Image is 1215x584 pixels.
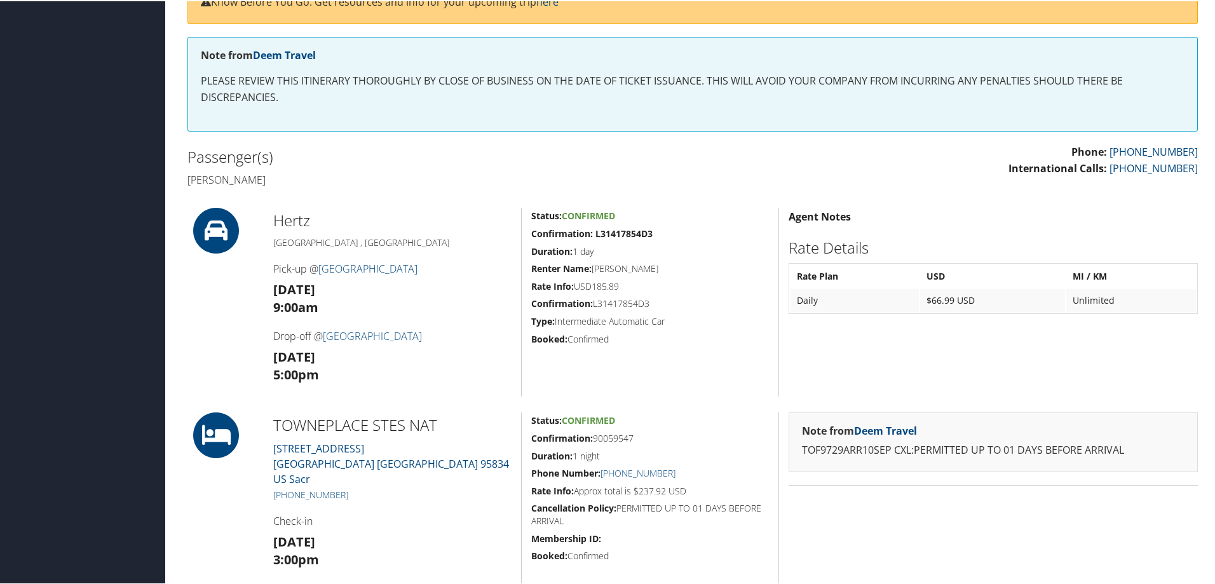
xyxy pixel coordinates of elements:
a: [PHONE_NUMBER] [601,466,675,478]
h2: Rate Details [789,236,1198,257]
strong: Rate Info: [531,279,574,291]
a: Deem Travel [253,47,316,61]
strong: Rate Info: [531,484,574,496]
th: MI / KM [1066,264,1196,287]
strong: 3:00pm [273,550,319,567]
p: TOF9729ARR10SEP CXL:PERMITTED UP TO 01 DAYS BEFORE ARRIVAL [802,441,1184,458]
h4: Check-in [273,513,512,527]
strong: International Calls: [1008,160,1107,174]
strong: Renter Name: [531,261,592,273]
strong: Agent Notes [789,208,851,222]
h5: Approx total is $237.92 USD [531,484,769,496]
strong: Note from [802,423,917,437]
strong: Status: [531,208,562,221]
strong: Status: [531,413,562,425]
a: [PHONE_NUMBER] [273,487,348,499]
h2: Hertz [273,208,512,230]
span: Confirmed [562,413,615,425]
th: Rate Plan [791,264,919,287]
strong: Confirmation: [531,296,593,308]
strong: Note from [201,47,316,61]
h5: 90059547 [531,431,769,444]
h5: [GEOGRAPHIC_DATA] , [GEOGRAPHIC_DATA] [273,235,512,248]
span: Confirmed [562,208,615,221]
h5: Confirmed [531,548,769,561]
strong: 9:00am [273,297,318,315]
a: [GEOGRAPHIC_DATA] [323,328,422,342]
strong: [DATE] [273,532,315,549]
a: [PHONE_NUMBER] [1110,144,1198,158]
h5: Intermediate Automatic Car [531,314,769,327]
a: [PHONE_NUMBER] [1110,160,1198,174]
h5: 1 day [531,244,769,257]
h4: Pick-up @ [273,261,512,275]
strong: Booked: [531,548,567,560]
a: [GEOGRAPHIC_DATA] [318,261,417,275]
td: Unlimited [1066,288,1196,311]
strong: Type: [531,314,555,326]
a: [STREET_ADDRESS][GEOGRAPHIC_DATA] [GEOGRAPHIC_DATA] 95834 US Sacr [273,440,509,485]
h5: Confirmed [531,332,769,344]
strong: Duration: [531,244,573,256]
h5: 1 night [531,449,769,461]
strong: [DATE] [273,347,315,364]
strong: Cancellation Policy: [531,501,616,513]
h5: PERMITTED UP TO 01 DAYS BEFORE ARRIVAL [531,501,769,526]
h5: USD185.89 [531,279,769,292]
strong: Confirmation: L31417854D3 [531,226,653,238]
th: USD [920,264,1065,287]
h5: [PERSON_NAME] [531,261,769,274]
td: Daily [791,288,919,311]
td: $66.99 USD [920,288,1065,311]
strong: Confirmation: [531,431,593,443]
h2: TOWNEPLACE STES NAT [273,413,512,435]
strong: Booked: [531,332,567,344]
h4: [PERSON_NAME] [187,172,683,186]
strong: 5:00pm [273,365,319,382]
h4: Drop-off @ [273,328,512,342]
strong: [DATE] [273,280,315,297]
h2: Passenger(s) [187,145,683,166]
p: PLEASE REVIEW THIS ITINERARY THOROUGHLY BY CLOSE OF BUSINESS ON THE DATE OF TICKET ISSUANCE. THIS... [201,72,1184,104]
a: Deem Travel [854,423,917,437]
h5: L31417854D3 [531,296,769,309]
strong: Membership ID: [531,531,601,543]
strong: Phone Number: [531,466,601,478]
strong: Duration: [531,449,573,461]
strong: Phone: [1071,144,1107,158]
